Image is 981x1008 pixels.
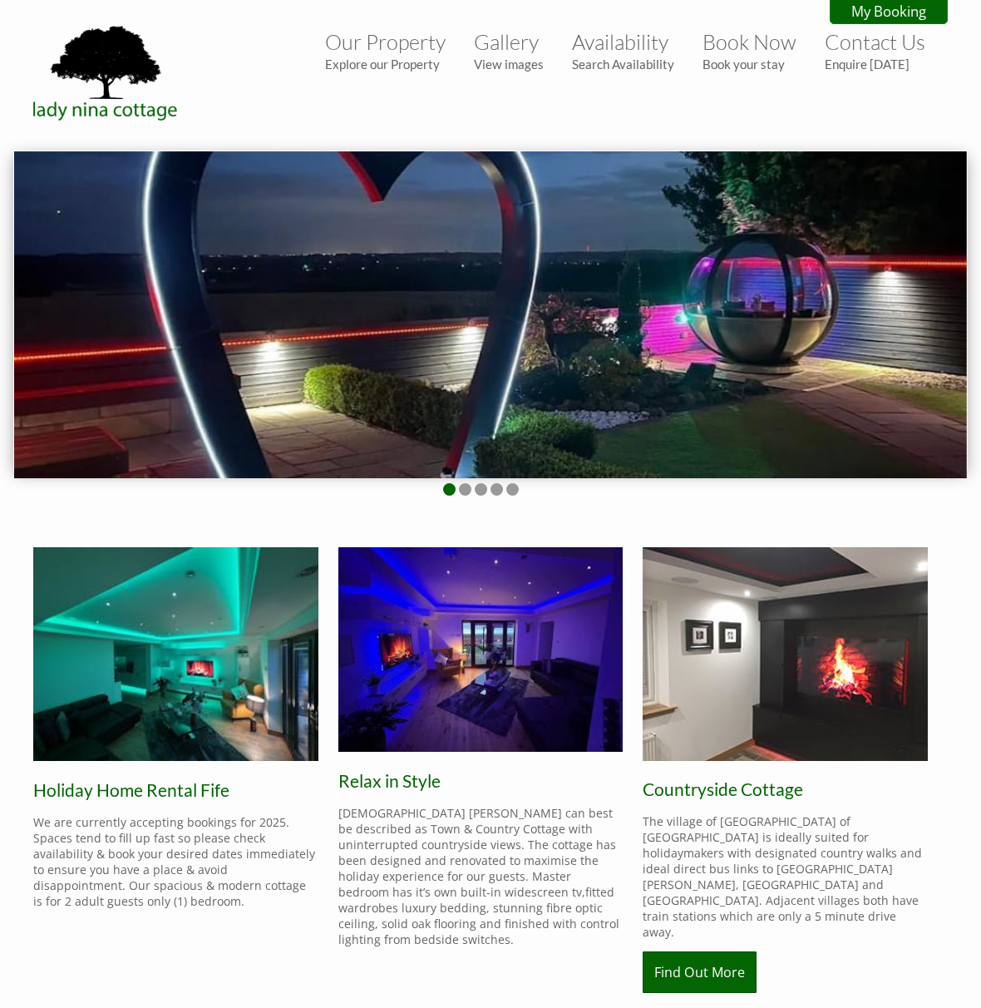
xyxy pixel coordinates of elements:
h2: Relax in Style [338,770,624,791]
a: Our PropertyExplore our Property [325,29,446,72]
a: Book NowBook your stay [702,29,796,72]
small: Explore our Property [325,57,446,72]
a: Contact UsEnquire [DATE] [825,29,925,72]
small: Book your stay [702,57,796,72]
p: The village of [GEOGRAPHIC_DATA] of [GEOGRAPHIC_DATA] is ideally suited for holidaymakers with de... [643,813,928,940]
a: Find Out More [643,951,757,993]
small: Search Availability [572,57,674,72]
p: We are currently accepting bookings for 2025. Spaces tend to fill up fast so please check availab... [33,814,318,909]
small: Enquire [DATE] [825,57,925,72]
p: [DEMOGRAPHIC_DATA] [PERSON_NAME] can best be described as Town & Country Cottage with uninterrupt... [338,805,624,947]
h2: Holiday Home Rental Fife [33,779,318,800]
h2: Countryside Cottage [643,778,928,799]
small: View images [474,57,544,72]
a: AvailabilitySearch Availability [572,29,674,72]
img: Lady Nina Cottage [23,22,190,122]
a: GalleryView images [474,29,544,72]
